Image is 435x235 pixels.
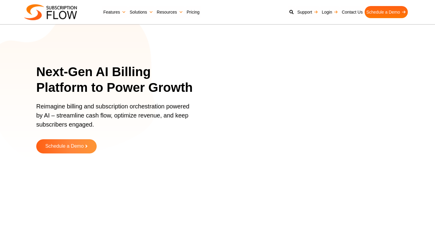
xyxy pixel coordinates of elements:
span: Schedule a Demo [45,144,84,149]
a: Features [101,6,128,18]
a: Login [320,6,340,18]
img: Subscriptionflow [24,4,77,20]
a: Resources [155,6,185,18]
h1: Next-Gen AI Billing Platform to Power Growth [36,64,201,96]
a: Contact Us [340,6,364,18]
a: Schedule a Demo [36,139,97,153]
p: Reimagine billing and subscription orchestration powered by AI – streamline cash flow, optimize r... [36,102,193,135]
a: Pricing [185,6,201,18]
a: Support [295,6,320,18]
a: Schedule a Demo [365,6,408,18]
a: Solutions [128,6,155,18]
